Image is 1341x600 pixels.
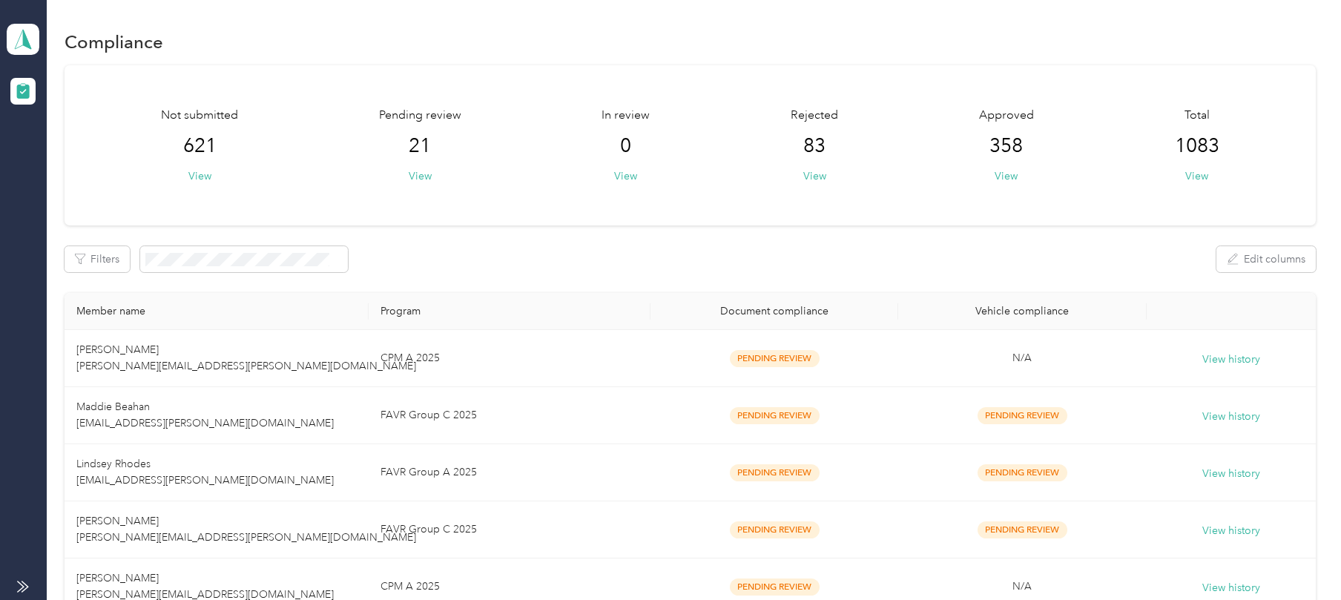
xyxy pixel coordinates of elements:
[730,578,820,596] span: Pending Review
[614,168,637,184] button: View
[409,134,431,158] span: 21
[1202,409,1260,425] button: View history
[730,407,820,424] span: Pending Review
[369,387,650,444] td: FAVR Group C 2025
[978,521,1067,538] span: Pending Review
[1012,352,1032,364] span: N/A
[369,293,650,330] th: Program
[369,444,650,501] td: FAVR Group A 2025
[1202,523,1260,539] button: View history
[662,305,886,317] div: Document compliance
[1216,246,1316,272] button: Edit columns
[379,107,461,125] span: Pending review
[76,458,334,487] span: Lindsey Rhodes [EMAIL_ADDRESS][PERSON_NAME][DOMAIN_NAME]
[409,168,432,184] button: View
[369,501,650,558] td: FAVR Group C 2025
[791,107,838,125] span: Rejected
[161,107,238,125] span: Not submitted
[978,464,1067,481] span: Pending Review
[188,168,211,184] button: View
[1202,466,1260,482] button: View history
[1202,580,1260,596] button: View history
[1185,168,1208,184] button: View
[1012,580,1032,593] span: N/A
[65,246,130,272] button: Filters
[65,34,163,50] h1: Compliance
[989,134,1023,158] span: 358
[183,134,217,158] span: 621
[803,134,826,158] span: 83
[730,464,820,481] span: Pending Review
[979,107,1034,125] span: Approved
[620,134,631,158] span: 0
[995,168,1018,184] button: View
[76,343,416,372] span: [PERSON_NAME] [PERSON_NAME][EMAIL_ADDRESS][PERSON_NAME][DOMAIN_NAME]
[730,350,820,367] span: Pending Review
[910,305,1134,317] div: Vehicle compliance
[76,400,334,429] span: Maddie Beahan [EMAIL_ADDRESS][PERSON_NAME][DOMAIN_NAME]
[730,521,820,538] span: Pending Review
[602,107,650,125] span: In review
[369,330,650,387] td: CPM A 2025
[1258,517,1341,600] iframe: Everlance-gr Chat Button Frame
[1175,134,1219,158] span: 1083
[65,293,369,330] th: Member name
[803,168,826,184] button: View
[1185,107,1210,125] span: Total
[978,407,1067,424] span: Pending Review
[1202,352,1260,368] button: View history
[76,515,416,544] span: [PERSON_NAME] [PERSON_NAME][EMAIL_ADDRESS][PERSON_NAME][DOMAIN_NAME]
